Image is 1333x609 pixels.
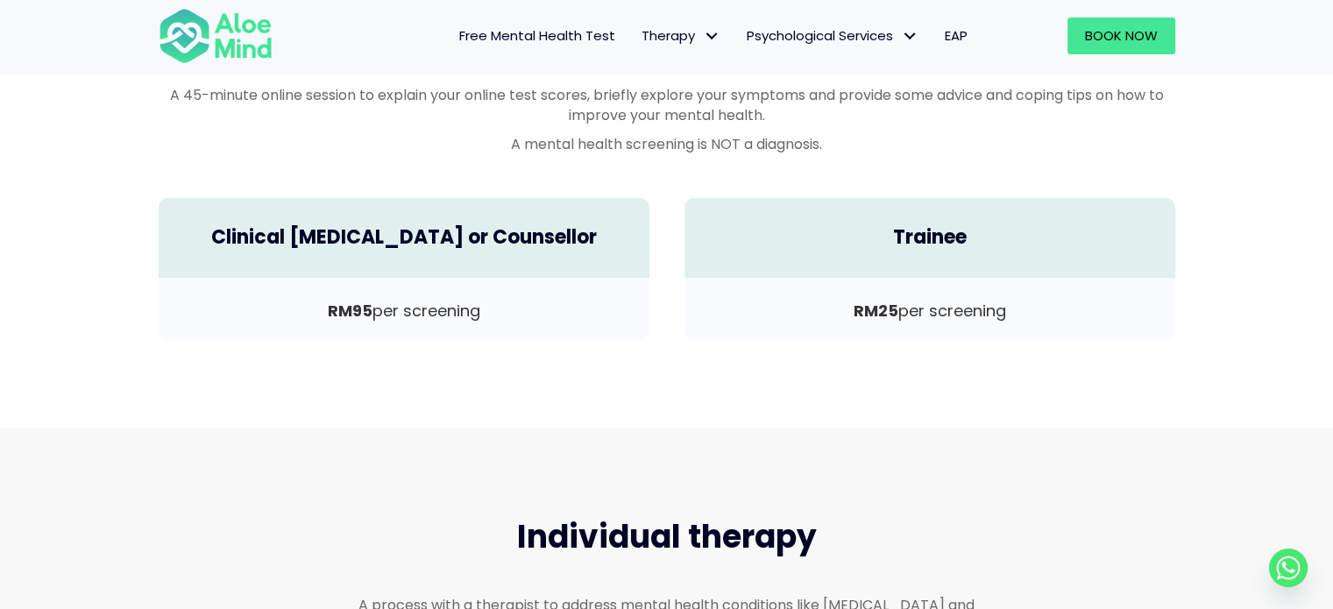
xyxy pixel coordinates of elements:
a: Whatsapp [1269,549,1308,587]
p: per screening [702,300,1158,322]
h4: Trainee [702,224,1158,251]
p: A 45-minute online session to explain your online test scores, briefly explore your symptoms and ... [159,85,1175,125]
span: Psychological Services [747,26,918,45]
a: EAP [932,18,981,54]
span: Individual therapy [517,514,817,559]
img: Aloe mind Logo [159,7,273,65]
b: RM95 [328,300,372,322]
a: Psychological ServicesPsychological Services: submenu [734,18,932,54]
a: Free Mental Health Test [446,18,628,54]
nav: Menu [295,18,981,54]
a: Book Now [1067,18,1175,54]
span: EAP [945,26,968,45]
span: Therapy [642,26,720,45]
h4: Clinical [MEDICAL_DATA] or Counsellor [176,224,632,251]
span: Therapy: submenu [699,24,725,49]
span: Psychological Services: submenu [897,24,923,49]
p: per screening [176,300,632,322]
span: Free Mental Health Test [459,26,615,45]
b: RM25 [854,300,898,322]
span: Book Now [1085,26,1158,45]
p: A mental health screening is NOT a diagnosis. [159,134,1175,154]
a: TherapyTherapy: submenu [628,18,734,54]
